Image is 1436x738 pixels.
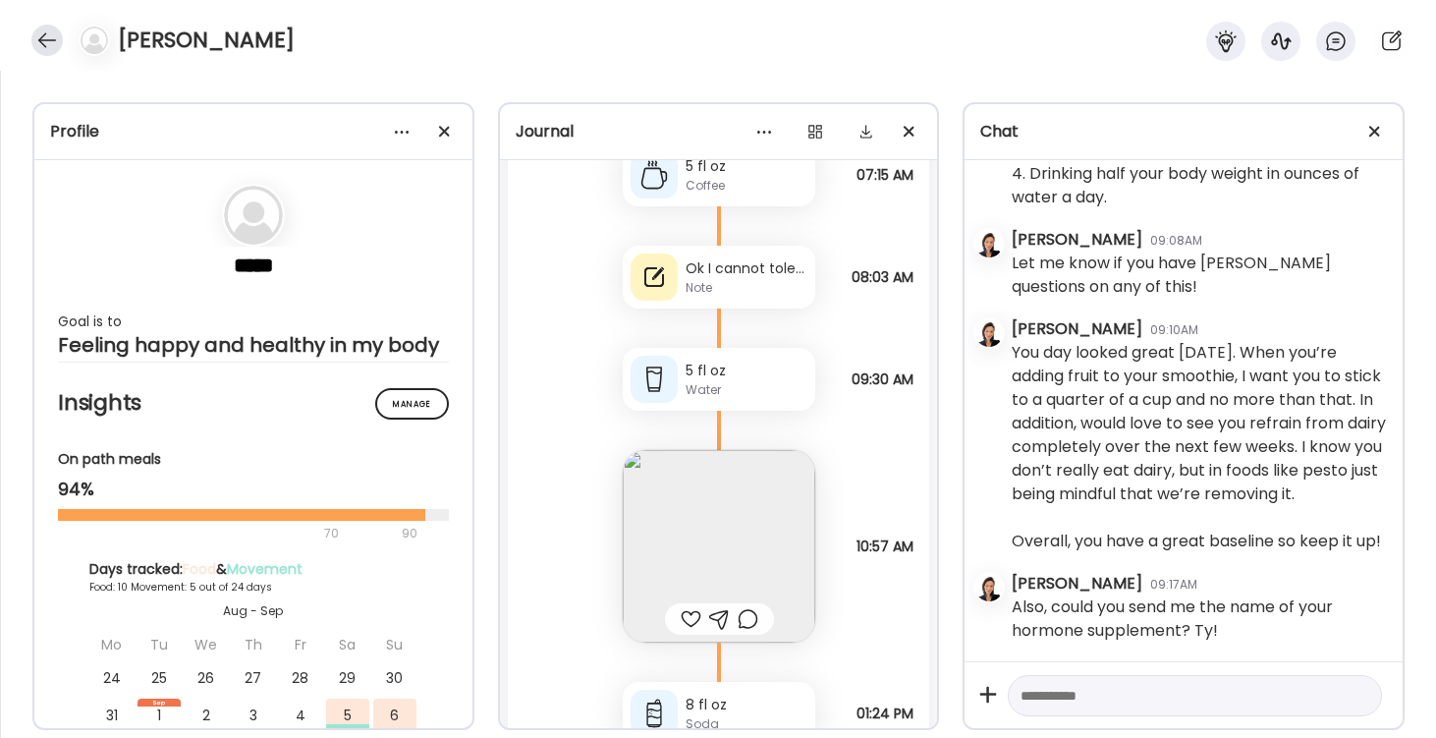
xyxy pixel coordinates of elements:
div: Mo [90,628,134,661]
div: [PERSON_NAME] [1012,317,1142,341]
h4: [PERSON_NAME] [118,25,295,56]
div: 09:08AM [1150,232,1202,250]
div: 5 fl oz [686,156,807,177]
div: 2 [185,699,228,732]
div: 30 [373,661,416,695]
div: We [185,628,228,661]
div: Also, could you send me the name of your hormone supplement? Ty! [1012,596,1387,643]
img: avatars%2FzNSBMsCCYwRWk01rErjyDlvJs7f1 [975,319,1003,347]
span: 08:03 AM [852,268,913,286]
div: 09:17AM [1150,576,1197,594]
div: 28 [279,661,322,695]
div: Th [232,628,275,661]
div: 5 fl oz [686,361,807,381]
div: 29 [326,661,369,695]
div: 4 [279,699,322,732]
div: [PERSON_NAME] [1012,572,1142,596]
div: 25 [138,661,181,695]
div: Sep [138,699,181,707]
span: 10:57 AM [856,538,913,555]
div: Fr [279,628,322,661]
div: Days tracked: & [89,559,417,580]
img: images%2Fmls5gikZwJfCZifiAnIYr4gr8zN2%2Fc1gBZP7FiC2pDgszq8Ys%2FTi5Fk8qkMYaiDJS6AoNv_240 [623,450,815,643]
div: 26 [185,661,228,695]
div: On path meals [58,449,449,470]
span: 01:24 PM [856,705,913,722]
img: avatars%2FzNSBMsCCYwRWk01rErjyDlvJs7f1 [975,574,1003,601]
span: 09:30 AM [852,370,913,388]
span: Food [183,559,216,579]
div: Sa [326,628,369,661]
div: Profile [50,120,457,143]
div: Water [686,381,807,399]
div: 09:10AM [1150,321,1198,339]
div: 6 [373,699,416,732]
div: Food: 10 Movement: 5 out of 24 days [89,580,417,595]
div: Journal [516,120,922,143]
div: 27 [232,661,275,695]
span: Movement [227,559,303,579]
div: Goal is to [58,310,449,333]
div: Feeling happy and healthy in my body [58,333,449,357]
span: 07:15 AM [856,166,913,184]
div: 8 fl oz [686,695,807,715]
div: 3 [232,699,275,732]
div: [PERSON_NAME] [1012,228,1142,252]
div: Manage [375,388,449,420]
div: 1 [138,699,181,732]
div: Note [686,279,807,297]
div: 94% [58,478,449,501]
div: Soda [686,715,807,733]
div: Ok I cannot tolerate soy sauces so even the little bit that was in the cooked food from [PERSON_N... [686,258,807,279]
div: Chat [980,120,1387,143]
div: Coffee [686,177,807,195]
img: bg-avatar-default.svg [81,27,108,54]
div: 24 [90,661,134,695]
div: 5 [326,699,369,732]
div: Su [373,628,416,661]
img: bg-avatar-default.svg [224,186,283,245]
div: 31 [90,699,134,732]
div: You day looked great [DATE]. When you’re adding fruit to your smoothie, I want you to stick to a ... [1012,341,1387,553]
h2: Insights [58,388,449,418]
div: 90 [400,522,419,545]
div: Let me know if you have [PERSON_NAME] questions on any of this! [1012,252,1387,299]
div: Aug - Sep [89,602,417,620]
div: 70 [58,522,396,545]
div: Tu [138,628,181,661]
img: avatars%2FzNSBMsCCYwRWk01rErjyDlvJs7f1 [975,230,1003,257]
